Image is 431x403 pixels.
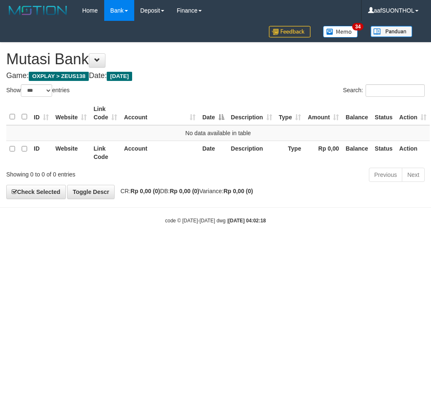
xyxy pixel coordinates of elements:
[130,188,160,194] strong: Rp 0,00 (0)
[29,72,89,81] span: OXPLAY > ZEUS138
[228,101,276,125] th: Description: activate to sort column ascending
[276,101,305,125] th: Type: activate to sort column ascending
[30,141,52,164] th: ID
[269,26,311,38] img: Feedback.jpg
[342,141,371,164] th: Balance
[276,141,305,164] th: Type
[323,26,358,38] img: Button%20Memo.svg
[6,84,70,97] label: Show entries
[30,101,52,125] th: ID: activate to sort column ascending
[304,141,342,164] th: Rp 0,00
[120,141,199,164] th: Account
[67,185,115,199] a: Toggle Descr
[304,101,342,125] th: Amount: activate to sort column ascending
[6,185,66,199] a: Check Selected
[6,167,173,179] div: Showing 0 to 0 of 0 entries
[343,84,425,97] label: Search:
[396,101,430,125] th: Action: activate to sort column ascending
[317,21,364,42] a: 34
[52,101,90,125] th: Website: activate to sort column ascending
[369,168,402,182] a: Previous
[199,141,227,164] th: Date
[342,101,371,125] th: Balance
[6,4,70,17] img: MOTION_logo.png
[223,188,253,194] strong: Rp 0,00 (0)
[21,84,52,97] select: Showentries
[90,101,120,125] th: Link Code: activate to sort column ascending
[6,72,425,80] h4: Game: Date:
[90,141,120,164] th: Link Code
[371,141,396,164] th: Status
[6,125,430,141] td: No data available in table
[107,72,132,81] span: [DATE]
[396,141,430,164] th: Action
[52,141,90,164] th: Website
[165,218,266,224] small: code © [DATE]-[DATE] dwg |
[366,84,425,97] input: Search:
[199,101,227,125] th: Date: activate to sort column descending
[371,101,396,125] th: Status
[120,101,199,125] th: Account: activate to sort column ascending
[170,188,199,194] strong: Rp 0,00 (0)
[116,188,253,194] span: CR: DB: Variance:
[402,168,425,182] a: Next
[6,51,425,68] h1: Mutasi Bank
[352,23,363,30] span: 34
[228,218,266,224] strong: [DATE] 04:02:18
[371,26,412,37] img: panduan.png
[228,141,276,164] th: Description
